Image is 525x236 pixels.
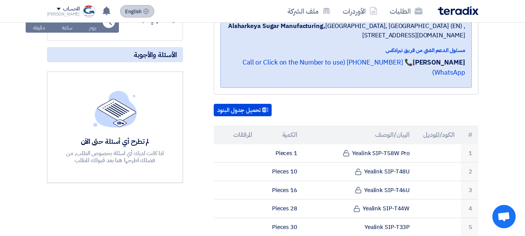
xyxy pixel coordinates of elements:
[258,218,303,236] td: 30 Pieces
[438,6,478,15] img: Teradix logo
[214,126,259,144] th: المرفقات
[303,126,416,144] th: البيان/الوصف
[47,12,80,16] div: [PERSON_NAME]
[461,218,478,236] td: 5
[227,46,465,54] div: مسئول الدعم الفني من فريق تيرادكس
[134,50,177,59] span: الأسئلة والأجوبة
[384,2,429,20] a: الطلبات
[33,24,45,32] div: دقيقة
[461,144,478,163] td: 1
[303,163,416,181] td: Yealink SIP-T48U
[83,5,95,17] img: _1727874693316.png
[281,2,337,20] a: ملف الشركة
[125,9,141,14] span: English
[58,150,172,164] div: اذا كانت لديك أي اسئلة بخصوص الطلب, من فضلك اطرحها هنا بعد قبولك للطلب
[227,21,465,40] span: [GEOGRAPHIC_DATA], [GEOGRAPHIC_DATA] (EN) ,[STREET_ADDRESS][DOMAIN_NAME]
[303,199,416,218] td: Yealink SIP-T44W
[120,5,154,17] button: English
[413,58,465,67] strong: [PERSON_NAME]
[461,199,478,218] td: 4
[89,24,96,32] div: يوم
[258,181,303,199] td: 16 Pieces
[228,21,325,31] b: Alsharkeya Sugar Manufacturing,
[416,126,461,144] th: الكود/الموديل
[58,137,172,146] div: لم تطرح أي أسئلة حتى الآن
[258,199,303,218] td: 28 Pieces
[461,163,478,181] td: 2
[93,91,137,127] img: empty_state_list.svg
[303,218,416,236] td: Yealink SIP-T33P
[258,163,303,181] td: 10 Pieces
[242,58,465,77] a: 📞 [PHONE_NUMBER] (Call or Click on the Number to use WhatsApp)
[461,126,478,144] th: #
[303,181,416,199] td: Yealink SIP-T46U
[62,24,73,32] div: ساعة
[337,2,384,20] a: الأوردرات
[492,205,516,228] div: دردشة مفتوحة
[258,126,303,144] th: الكمية
[303,144,416,163] td: Yealink SIP-T58W Pro
[63,6,80,12] div: الحساب
[258,144,303,163] td: 1 Pieces
[461,181,478,199] td: 3
[214,104,272,116] button: تحميل جدول البنود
